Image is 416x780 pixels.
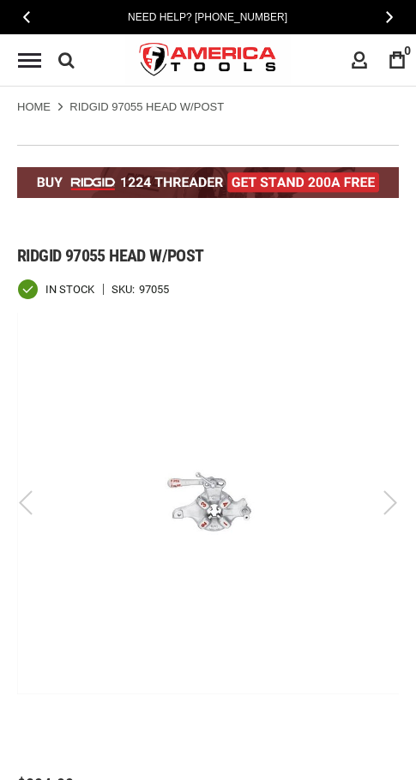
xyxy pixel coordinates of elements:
a: Home [17,99,51,115]
span: Previous [23,10,30,23]
div: Menu [18,53,41,68]
strong: RIDGID 97055 HEAD W/POST [69,100,224,113]
a: store logo [125,28,292,93]
img: America Tools [125,28,292,93]
div: Availability [17,279,94,300]
a: 0 [381,44,413,76]
div: 97055 [139,284,169,295]
span: In stock [45,284,94,295]
span: 0 [404,44,411,57]
strong: SKU [112,284,139,295]
span: Next [386,10,393,23]
img: BOGO: Buy the RIDGID® 1224 Threader (26092), get the 92467 200A Stand FREE! [17,167,399,198]
a: Need Help? [PHONE_NUMBER] [123,9,292,26]
span: Ridgid 97055 head w/post [17,245,204,266]
img: RIDGID 97055 HEAD W/POST [17,313,399,694]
